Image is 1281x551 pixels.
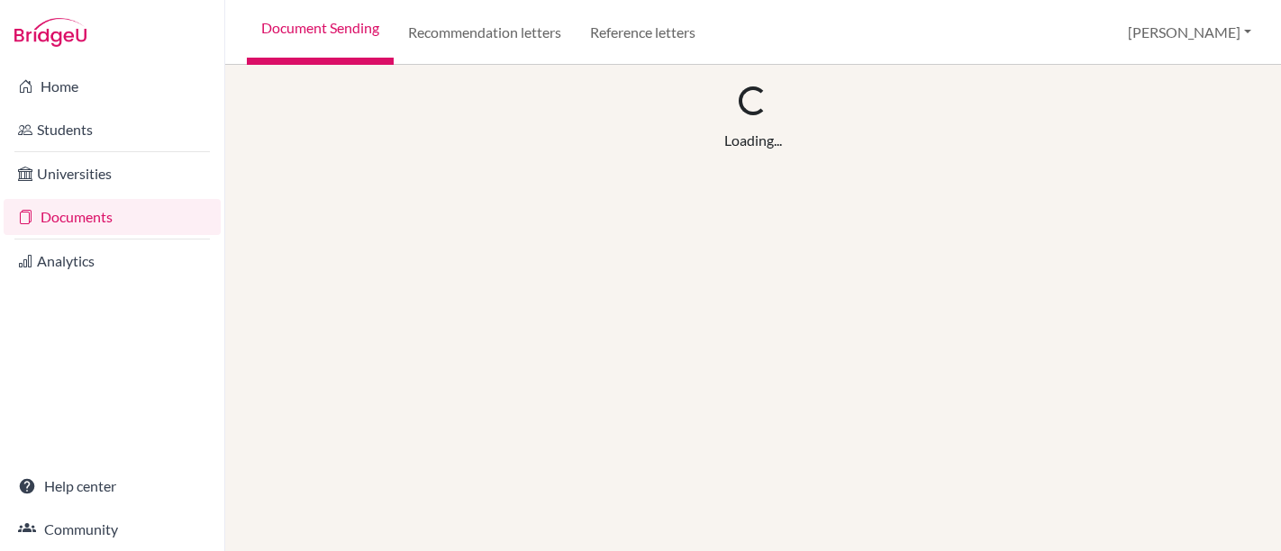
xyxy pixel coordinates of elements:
button: [PERSON_NAME] [1120,15,1259,50]
div: Loading... [724,130,782,151]
a: Community [4,511,221,547]
a: Analytics [4,243,221,279]
a: Home [4,68,221,104]
img: Bridge-U [14,18,86,47]
a: Documents [4,199,221,235]
a: Universities [4,156,221,192]
a: Students [4,112,221,148]
a: Help center [4,468,221,504]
